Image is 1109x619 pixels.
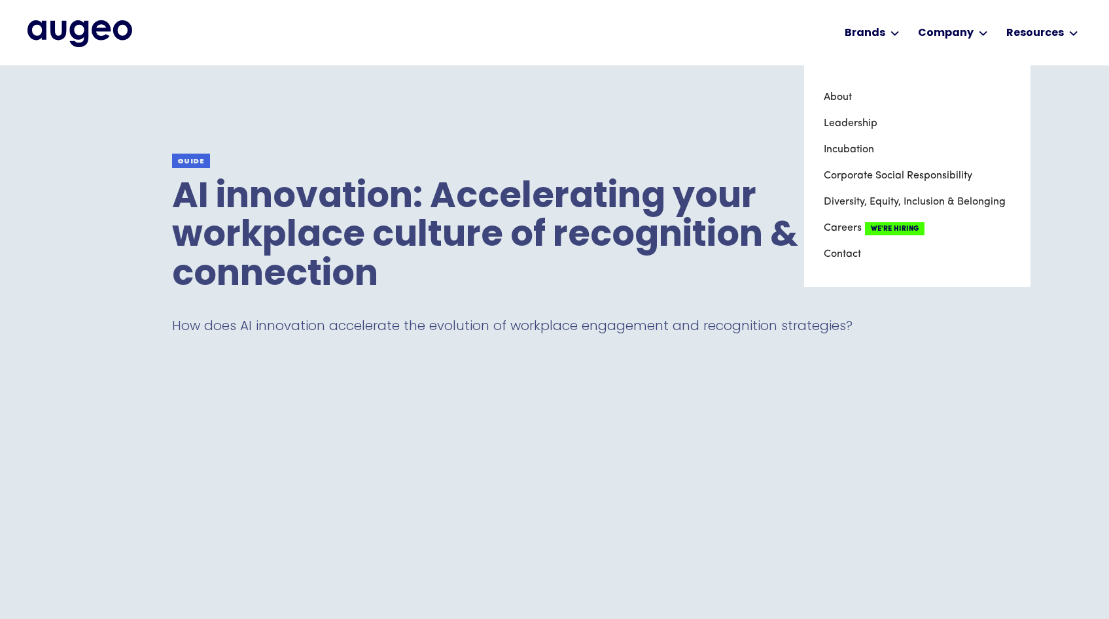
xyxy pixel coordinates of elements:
[845,25,885,41] div: Brands
[27,20,132,46] a: home
[824,241,1011,267] a: Contact
[824,137,1011,163] a: Incubation
[27,20,132,46] img: Augeo's full logo in midnight blue.
[824,189,1011,215] a: Diversity, Equity, Inclusion & Belonging
[824,215,1011,241] a: CareersWe're Hiring
[824,84,1011,110] a: About
[804,65,1030,287] nav: Company
[824,163,1011,189] a: Corporate Social Responsibility
[918,25,974,41] div: Company
[865,222,924,235] span: We're Hiring
[1006,25,1064,41] div: Resources
[824,110,1011,137] a: Leadership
